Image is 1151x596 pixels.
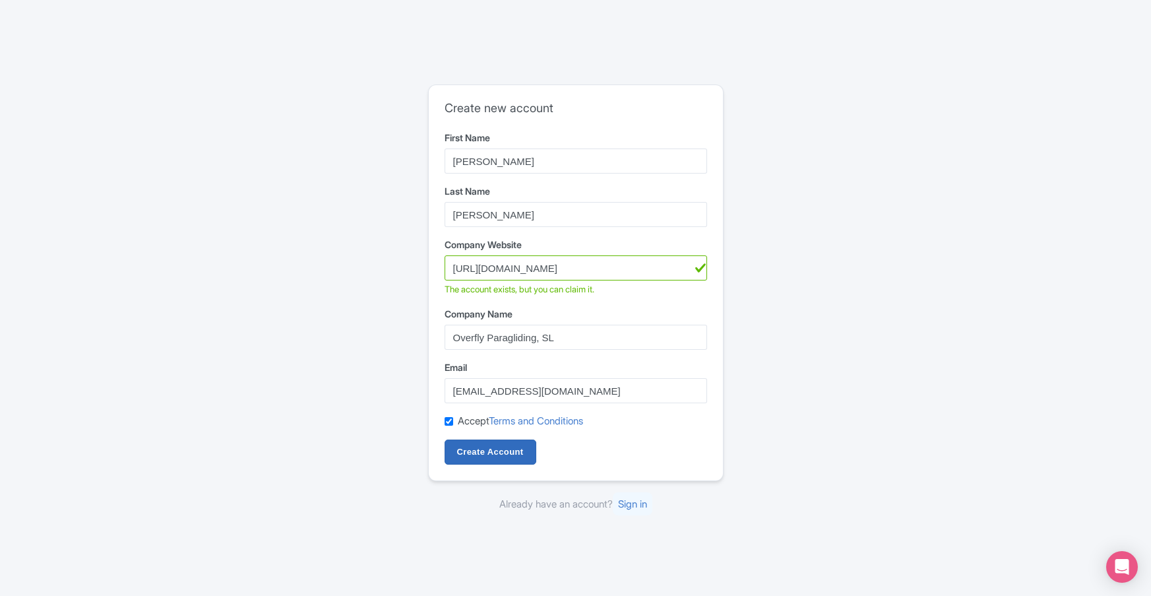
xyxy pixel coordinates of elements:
[445,307,707,321] label: Company Name
[445,255,707,281] input: example.com
[445,131,707,145] label: First Name
[445,101,707,116] h2: Create new account
[1106,551,1138,583] div: Open Intercom Messenger
[445,184,707,198] label: Last Name
[428,497,724,512] div: Already have an account?
[445,283,707,296] div: The account exists, but you can claim it.
[445,378,707,403] input: username@example.com
[445,360,707,374] label: Email
[445,440,536,465] input: Create Account
[445,238,707,251] label: Company Website
[458,414,583,429] label: Accept
[613,492,652,515] a: Sign in
[489,414,583,427] a: Terms and Conditions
